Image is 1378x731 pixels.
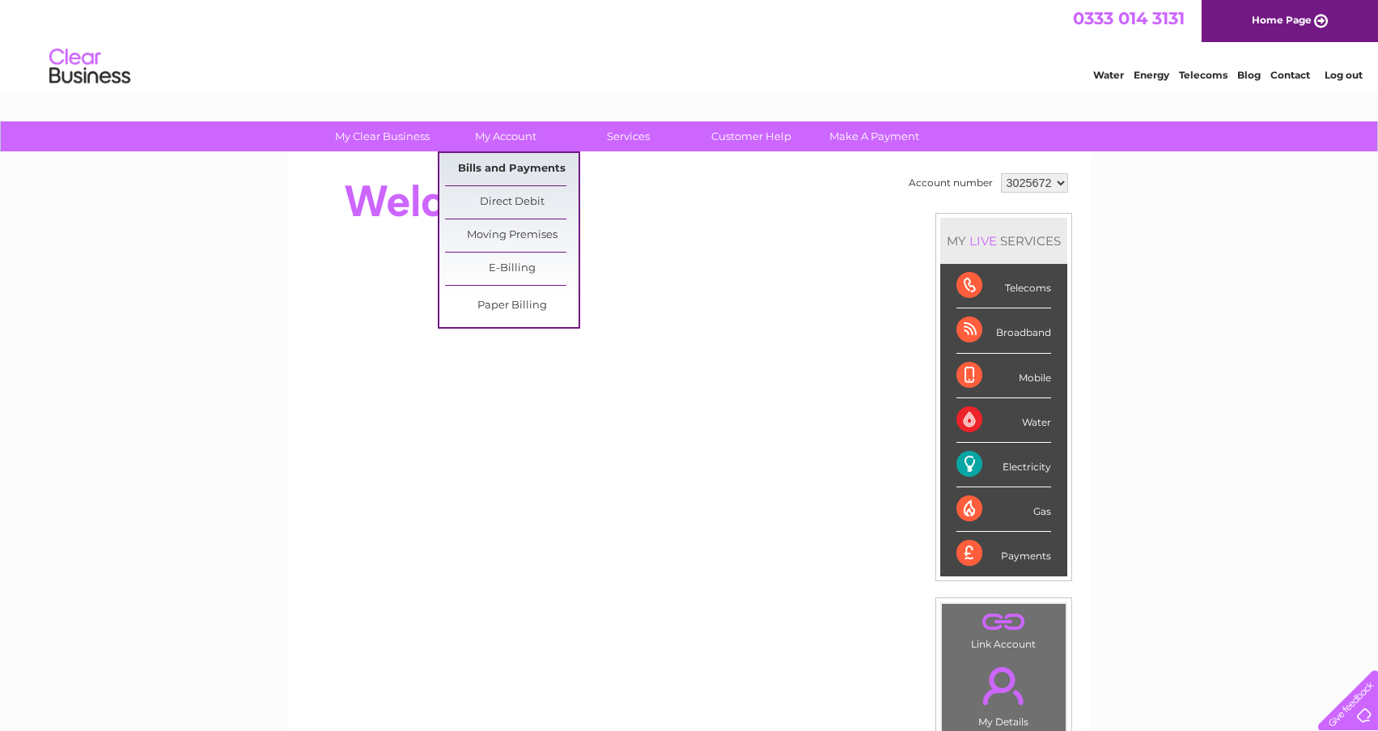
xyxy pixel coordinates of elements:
[445,186,579,219] a: Direct Debit
[956,532,1051,576] div: Payments
[316,121,449,151] a: My Clear Business
[956,487,1051,532] div: Gas
[1179,69,1227,81] a: Telecoms
[956,354,1051,398] div: Mobile
[946,657,1062,714] a: .
[445,219,579,252] a: Moving Premises
[1073,8,1185,28] a: 0333 014 3131
[445,153,579,185] a: Bills and Payments
[808,121,941,151] a: Make A Payment
[1325,69,1363,81] a: Log out
[956,398,1051,443] div: Water
[941,603,1066,654] td: Link Account
[49,42,131,91] img: logo.png
[562,121,695,151] a: Services
[445,253,579,285] a: E-Billing
[685,121,818,151] a: Customer Help
[307,9,1072,79] div: Clear Business is a trading name of Verastar Limited (registered in [GEOGRAPHIC_DATA] No. 3667643...
[439,121,572,151] a: My Account
[956,443,1051,487] div: Electricity
[966,233,1000,249] div: LIVE
[1093,69,1124,81] a: Water
[1134,69,1169,81] a: Energy
[956,308,1051,353] div: Broadband
[1237,69,1261,81] a: Blog
[905,169,997,197] td: Account number
[956,264,1051,308] div: Telecoms
[445,290,579,322] a: Paper Billing
[1270,69,1310,81] a: Contact
[946,608,1062,636] a: .
[940,218,1067,264] div: MY SERVICES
